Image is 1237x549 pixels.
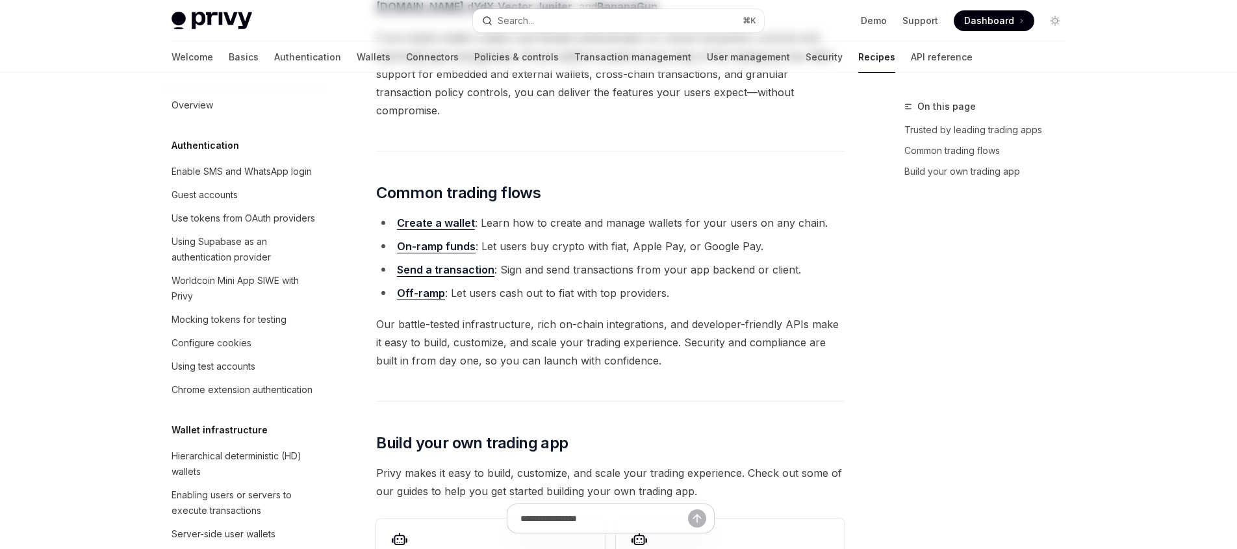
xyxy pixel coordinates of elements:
[498,13,534,29] div: Search...
[172,382,312,398] div: Chrome extension authentication
[707,42,790,73] a: User management
[161,355,327,378] a: Using test accounts
[397,287,445,300] a: Off-ramp
[172,422,268,438] h5: Wallet infrastructure
[161,160,327,183] a: Enable SMS and WhatsApp login
[172,12,252,30] img: light logo
[964,14,1014,27] span: Dashboard
[172,211,315,226] div: Use tokens from OAuth providers
[806,42,843,73] a: Security
[406,42,459,73] a: Connectors
[1045,10,1065,31] button: Toggle dark mode
[172,273,320,304] div: Worldcoin Mini App SIWE with Privy
[172,335,251,351] div: Configure cookies
[376,183,541,203] span: Common trading flows
[902,14,938,27] a: Support
[161,522,327,546] a: Server-side user wallets
[161,94,327,117] a: Overview
[229,42,259,73] a: Basics
[376,237,845,255] li: : Let users buy crypto with fiat, Apple Pay, or Google Pay.
[904,140,1076,161] a: Common trading flows
[161,308,327,331] a: Mocking tokens for testing
[161,378,327,402] a: Chrome extension authentication
[161,230,327,269] a: Using Supabase as an authentication provider
[172,359,255,374] div: Using test accounts
[161,183,327,207] a: Guest accounts
[161,207,327,230] a: Use tokens from OAuth providers
[688,509,706,528] button: Send message
[172,164,312,179] div: Enable SMS and WhatsApp login
[574,42,691,73] a: Transaction management
[397,216,475,230] a: Create a wallet
[172,448,320,479] div: Hierarchical deterministic (HD) wallets
[172,138,239,153] h5: Authentication
[904,120,1076,140] a: Trusted by leading trading apps
[172,97,213,113] div: Overview
[161,444,327,483] a: Hierarchical deterministic (HD) wallets
[172,487,320,518] div: Enabling users or servers to execute transactions
[917,99,976,114] span: On this page
[904,161,1076,182] a: Build your own trading app
[376,284,845,302] li: : Let users cash out to fiat with top providers.
[397,263,494,277] a: Send a transaction
[376,315,845,370] span: Our battle-tested infrastructure, rich on-chain integrations, and developer-friendly APIs make it...
[376,464,845,500] span: Privy makes it easy to build, customize, and scale your trading experience. Check out some of our...
[858,42,895,73] a: Recipes
[376,261,845,279] li: : Sign and send transactions from your app backend or client.
[743,16,756,26] span: ⌘ K
[172,42,213,73] a: Welcome
[861,14,887,27] a: Demo
[473,9,764,32] button: Search...⌘K
[474,42,559,73] a: Policies & controls
[357,42,390,73] a: Wallets
[376,29,845,120] span: From instant wallet creation and flexible authentication to robust transaction controls and autom...
[172,312,287,327] div: Mocking tokens for testing
[274,42,341,73] a: Authentication
[161,483,327,522] a: Enabling users or servers to execute transactions
[397,240,476,253] a: On-ramp funds
[161,269,327,308] a: Worldcoin Mini App SIWE with Privy
[376,214,845,232] li: : Learn how to create and manage wallets for your users on any chain.
[161,331,327,355] a: Configure cookies
[954,10,1034,31] a: Dashboard
[172,187,238,203] div: Guest accounts
[172,526,275,542] div: Server-side user wallets
[172,234,320,265] div: Using Supabase as an authentication provider
[376,433,568,453] span: Build your own trading app
[911,42,973,73] a: API reference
